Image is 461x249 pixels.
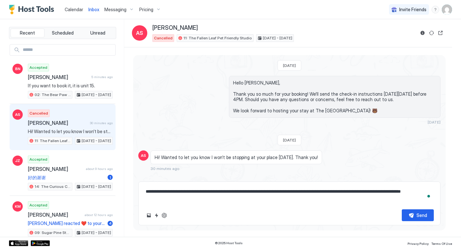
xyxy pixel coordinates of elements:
[442,4,452,15] div: User profile
[136,29,143,37] span: AS
[104,7,126,12] span: Messaging
[82,92,111,98] span: [DATE] - [DATE]
[153,212,160,219] button: Quick reply
[85,213,113,217] span: about 12 hours ago
[82,184,111,189] span: [DATE] - [DATE]
[20,30,35,36] span: Recent
[283,138,296,142] span: [DATE]
[35,230,71,236] span: 09: Sugar Pine Studio at [GEOGRAPHIC_DATA]
[139,7,153,12] span: Pricing
[91,75,113,79] span: 5 minutes ago
[152,24,198,32] span: [PERSON_NAME]
[65,6,83,13] a: Calendar
[183,35,252,41] span: 11: The Fallen Leaf Pet Friendly Studio
[145,212,153,219] button: Upload image
[431,242,452,245] span: Terms Of Use
[399,7,426,12] span: Invite Friends
[46,28,80,37] button: Scheduled
[15,112,20,117] span: AS
[28,120,87,126] span: [PERSON_NAME]
[109,221,112,226] span: 4
[28,74,89,80] span: [PERSON_NAME]
[86,167,113,171] span: about 9 hours ago
[154,35,173,41] span: Cancelled
[29,110,48,116] span: Cancelled
[283,63,296,68] span: [DATE]
[417,212,427,219] div: Send
[88,7,99,12] span: Inbox
[28,129,113,134] span: Hi! Wanted to let you know I won’t be stopping at your place [DATE]. Thank you!
[28,221,105,226] span: [PERSON_NAME] reacted ❤️ to your message "Hit camp [PERSON_NAME] on the way home "
[9,27,116,39] div: tab-group
[28,212,82,218] span: [PERSON_NAME]
[28,83,113,89] span: If you want to book it, it is unit 15.
[233,80,436,114] span: Hello [PERSON_NAME], Thank you so much for your booking! We'll send the check-in instructions [DA...
[437,29,444,37] button: Open reservation
[9,5,57,14] a: Host Tools Logo
[160,212,168,219] button: ChatGPT Auto Reply
[150,166,180,171] span: 30 minutes ago
[90,121,113,125] span: 30 minutes ago
[31,240,50,246] a: Google Play Store
[263,35,292,41] span: [DATE] - [DATE]
[35,92,71,98] span: 02: The Bear Paw Pet Friendly King Studio
[65,7,83,12] span: Calendar
[11,28,44,37] button: Recent
[28,166,83,172] span: [PERSON_NAME]
[29,157,47,162] span: Accepted
[109,175,111,180] span: 1
[88,6,99,13] a: Inbox
[15,158,20,164] span: JZ
[431,240,452,246] a: Terms Of Use
[15,66,20,72] span: BN
[29,202,47,208] span: Accepted
[82,230,111,236] span: [DATE] - [DATE]
[215,241,243,245] span: © 2025 Host Tools
[35,184,71,189] span: 14: The Curious Cub Pet Friendly Studio
[419,29,426,37] button: Reservation information
[52,30,74,36] span: Scheduled
[81,28,115,37] button: Unread
[402,209,434,221] button: Send
[432,6,439,13] div: menu
[35,138,71,144] span: 11: The Fallen Leaf Pet Friendly Studio
[141,153,146,158] span: AS
[145,186,434,204] textarea: To enrich screen reader interactions, please activate Accessibility in Grammarly extension settings
[82,138,111,144] span: [DATE] - [DATE]
[155,155,318,160] span: Hi! Wanted to let you know I won’t be stopping at your place [DATE]. Thank you!
[15,204,21,209] span: KM
[9,240,28,246] a: App Store
[28,175,105,181] span: 好的谢谢
[428,29,435,37] button: Sync reservation
[29,65,47,70] span: Accepted
[90,30,105,36] span: Unread
[408,240,429,246] a: Privacy Policy
[408,242,429,245] span: Privacy Policy
[20,44,115,55] input: Input Field
[428,120,441,124] span: [DATE]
